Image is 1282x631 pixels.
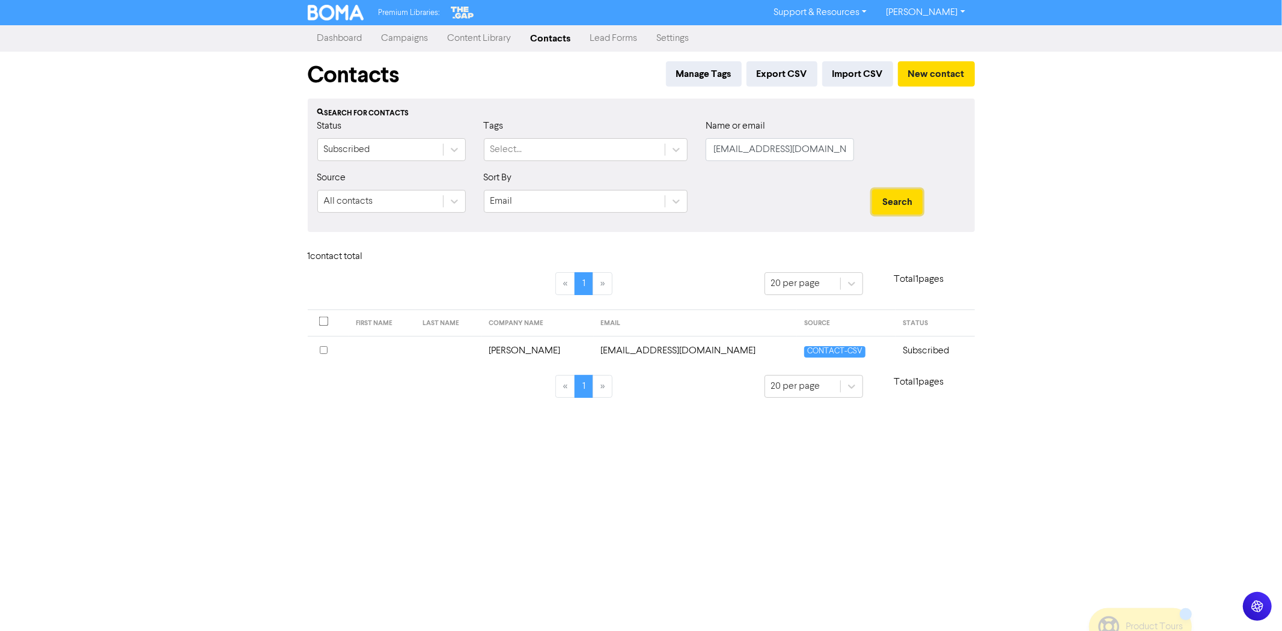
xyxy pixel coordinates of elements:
span: Premium Libraries: [378,9,439,17]
div: Email [490,194,513,209]
p: Total 1 pages [863,375,975,389]
h1: Contacts [308,61,400,89]
p: Total 1 pages [863,272,975,287]
th: EMAIL [594,310,797,337]
button: Search [872,189,923,215]
button: New contact [898,61,975,87]
div: 20 per page [771,379,820,394]
th: LAST NAME [415,310,482,337]
div: Search for contacts [317,108,965,119]
th: STATUS [896,310,974,337]
a: Support & Resources [764,3,876,22]
a: Page 1 is your current page [575,272,593,295]
a: Campaigns [372,26,438,50]
div: Subscribed [324,142,370,157]
div: 20 per page [771,276,820,291]
span: CONTACT-CSV [804,346,865,358]
img: BOMA Logo [308,5,364,20]
a: Content Library [438,26,521,50]
button: Import CSV [822,61,893,87]
div: All contacts [324,194,373,209]
a: Contacts [521,26,581,50]
a: Settings [647,26,699,50]
label: Sort By [484,171,512,185]
td: Subscribed [896,336,974,365]
td: comries@hotmail.co.nz [594,336,797,365]
h6: 1 contact total [308,251,404,263]
img: The Gap [449,5,475,20]
a: Page 1 is your current page [575,375,593,398]
th: SOURCE [797,310,896,337]
a: [PERSON_NAME] [876,3,974,22]
button: Export CSV [746,61,817,87]
td: [PERSON_NAME] [482,336,594,365]
a: Dashboard [308,26,372,50]
th: COMPANY NAME [482,310,594,337]
label: Status [317,119,342,133]
label: Tags [484,119,504,133]
iframe: Chat Widget [1222,573,1282,631]
th: FIRST NAME [349,310,415,337]
button: Manage Tags [666,61,742,87]
label: Name or email [706,119,765,133]
label: Source [317,171,346,185]
a: Lead Forms [581,26,647,50]
div: Select... [490,142,522,157]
